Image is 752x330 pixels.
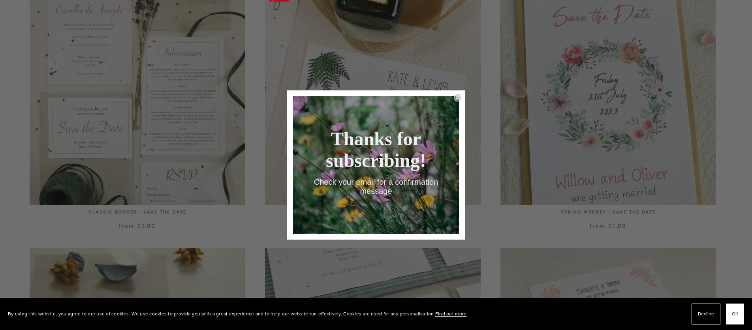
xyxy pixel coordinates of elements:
p: By using this website, you agree to our use of cookies. We use cookies to provide you with a grea... [8,308,466,320]
button: OK [726,304,744,324]
span: OK [732,308,738,320]
button: Decline [692,304,720,324]
span: Decline [698,308,714,320]
a: Find out more [435,310,466,317]
span: Check your email for a confirmation message [314,178,438,195]
span: Thanks for subscribing! [326,128,426,171]
button: Close dialog [454,94,462,101]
